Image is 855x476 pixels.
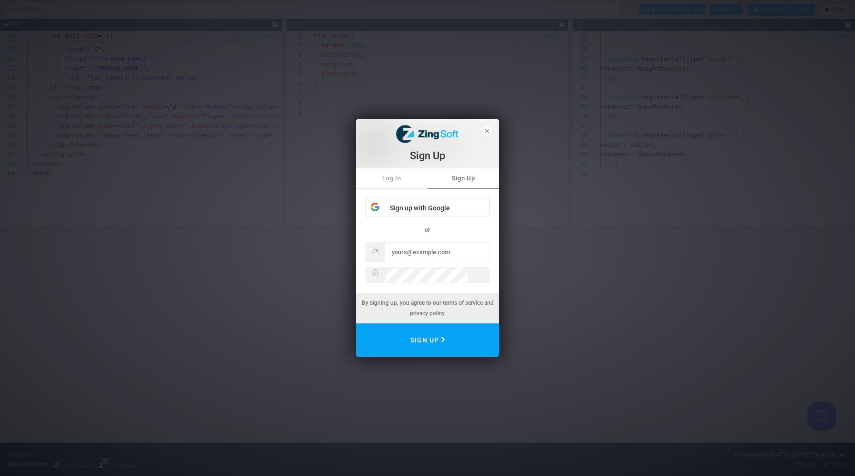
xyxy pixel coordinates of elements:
[356,168,427,188] a: Log In
[410,330,445,350] span: Sign Up
[362,300,494,317] span: By signing up, you agree to our terms of service and privacy policy.
[427,168,499,188] span: Sign Up
[425,226,430,233] span: or
[482,126,492,136] span: close
[385,243,489,262] input: Email
[356,323,499,357] button: Sign Up
[385,268,468,283] input: Password
[361,149,494,163] div: Sign Up
[366,198,489,217] div: Sign up with Google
